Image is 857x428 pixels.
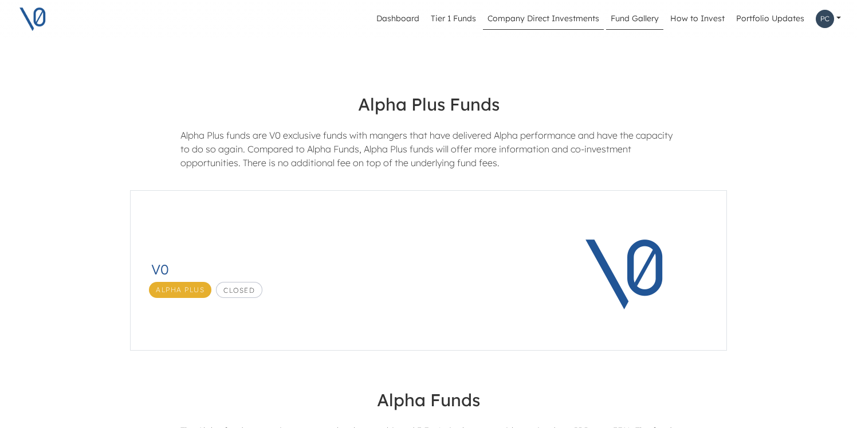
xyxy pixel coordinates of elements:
[426,8,481,30] a: Tier 1 Funds
[483,8,604,30] a: Company Direct Investments
[120,380,737,419] h4: Alpha Funds
[556,200,699,343] img: V0
[732,8,809,30] a: Portfolio Updates
[151,261,518,278] h3: V0
[816,10,834,28] img: Profile
[216,282,262,298] span: Closed
[666,8,729,30] a: How to Invest
[120,85,737,124] h4: Alpha Plus Funds
[172,128,686,179] div: Alpha Plus funds are V0 exclusive funds with mangers that have delivered Alpha performance and ha...
[128,188,729,353] a: V0Alpha PlusClosedV0
[18,5,47,33] img: V0 logo
[372,8,424,30] a: Dashboard
[149,282,211,298] span: Alpha Plus
[606,8,663,30] a: Fund Gallery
